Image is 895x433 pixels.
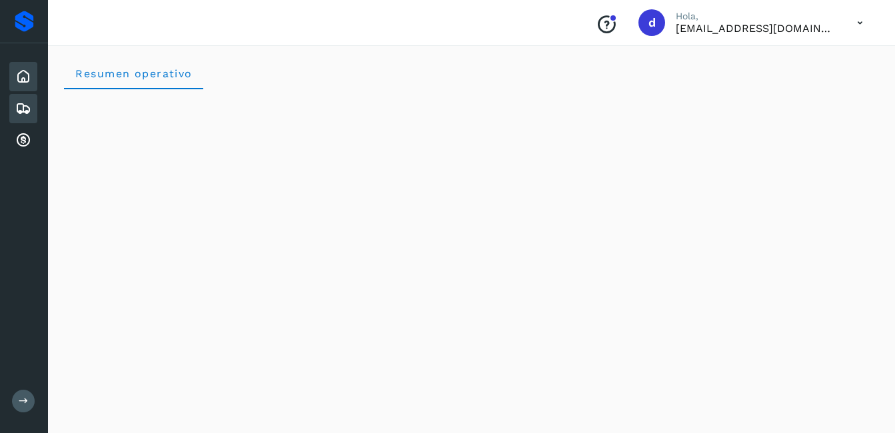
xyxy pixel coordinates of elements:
[9,94,37,123] div: Embarques
[75,67,193,80] span: Resumen operativo
[9,62,37,91] div: Inicio
[9,126,37,155] div: Cuentas por cobrar
[676,11,836,22] p: Hola,
[676,22,836,35] p: dcordero@grupoterramex.com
